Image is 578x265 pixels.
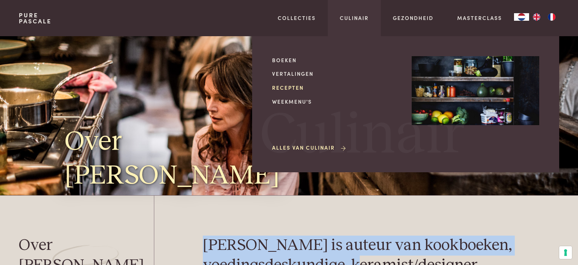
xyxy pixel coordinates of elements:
[19,12,52,24] a: PurePascale
[272,84,400,92] a: Recepten
[393,14,433,22] a: Gezondheid
[340,14,369,22] a: Culinair
[272,98,400,106] a: Weekmenu's
[514,13,559,21] aside: Language selected: Nederlands
[514,13,529,21] div: Language
[278,14,316,22] a: Collecties
[559,246,572,259] button: Uw voorkeuren voor toestemming voor trackingtechnologieën
[544,13,559,21] a: FR
[260,107,465,164] span: Culinair
[272,70,400,78] a: Vertalingen
[272,144,347,152] a: Alles van Culinair
[412,56,539,126] img: Culinair
[514,13,529,21] a: NL
[272,56,400,64] a: Boeken
[457,14,502,22] a: Masterclass
[65,125,283,193] h1: Over [PERSON_NAME]
[529,13,544,21] a: EN
[529,13,559,21] ul: Language list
